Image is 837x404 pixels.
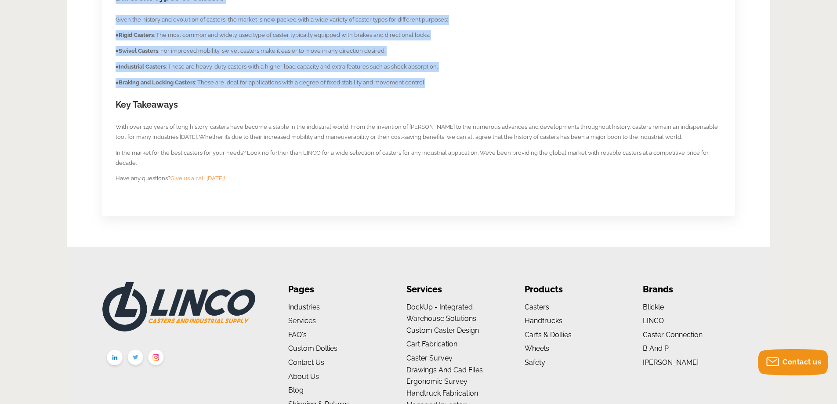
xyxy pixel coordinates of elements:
a: Casters [525,303,549,311]
a: Ergonomic Survey [406,377,467,386]
a: Carts & Dollies [525,331,572,339]
a: Caster Survey [406,354,453,362]
a: [PERSON_NAME] [643,358,699,367]
p: ● : These are ideal for applications with a degree of fixed stability and movement control. [116,78,722,88]
li: Brands [643,282,735,297]
strong: Braking and Locking Casters [119,79,195,86]
li: Pages [288,282,380,297]
a: Caster Connection [643,331,703,339]
a: DockUp - Integrated Warehouse Solutions [406,303,476,323]
button: Contact us [758,349,828,375]
p: In the market for the best casters for your needs? Look no further than LINCO for a wide selectio... [116,148,722,168]
a: FAQ's [288,331,307,339]
a: Blog [288,386,304,394]
a: LINCO [643,317,664,325]
strong: Swivel Casters [119,47,158,54]
p: Given the history and evolution of casters, the market is now packed with a wide variety of caste... [116,15,722,25]
img: instagram.png [146,348,167,369]
a: About us [288,372,319,381]
p: ● : These are heavy-duty casters with a higher load capacity and extra features such as shock abs... [116,62,722,72]
a: Custom Dollies [288,344,337,353]
span: Contact us [783,358,821,366]
a: Contact Us [288,358,324,367]
p: ● : For improved mobility, swivel casters make it easier to move in any direction desired. [116,46,722,56]
a: Wheels [525,344,549,353]
a: Safety [525,358,545,367]
a: Cart Fabrication [406,340,457,348]
strong: Rigid Casters [119,32,154,38]
a: B and P [643,344,669,353]
li: Services [406,282,498,297]
img: linkedin.png [105,348,125,370]
p: Have any questions? [116,174,722,184]
strong: Industrial Casters [119,63,166,70]
a: Blickle [643,303,664,311]
a: Handtruck Fabrication [406,389,478,397]
h2: Key Takeaways [116,98,722,111]
p: ● : The most common and widely used type of caster typically equipped with brakes and directional... [116,30,722,40]
img: twitter.png [125,348,146,369]
img: LINCO CASTERS & INDUSTRIAL SUPPLY [102,282,255,331]
a: Services [288,317,316,325]
a: Drawings and Cad Files [406,366,483,374]
a: Custom Caster Design [406,326,479,335]
li: Products [525,282,616,297]
a: Handtrucks [525,317,562,325]
p: With over 140 years of long history, casters have become a staple in the industrial world. From t... [116,122,722,142]
a: Give us a call [DATE]! [170,175,225,182]
a: Industries [288,303,320,311]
